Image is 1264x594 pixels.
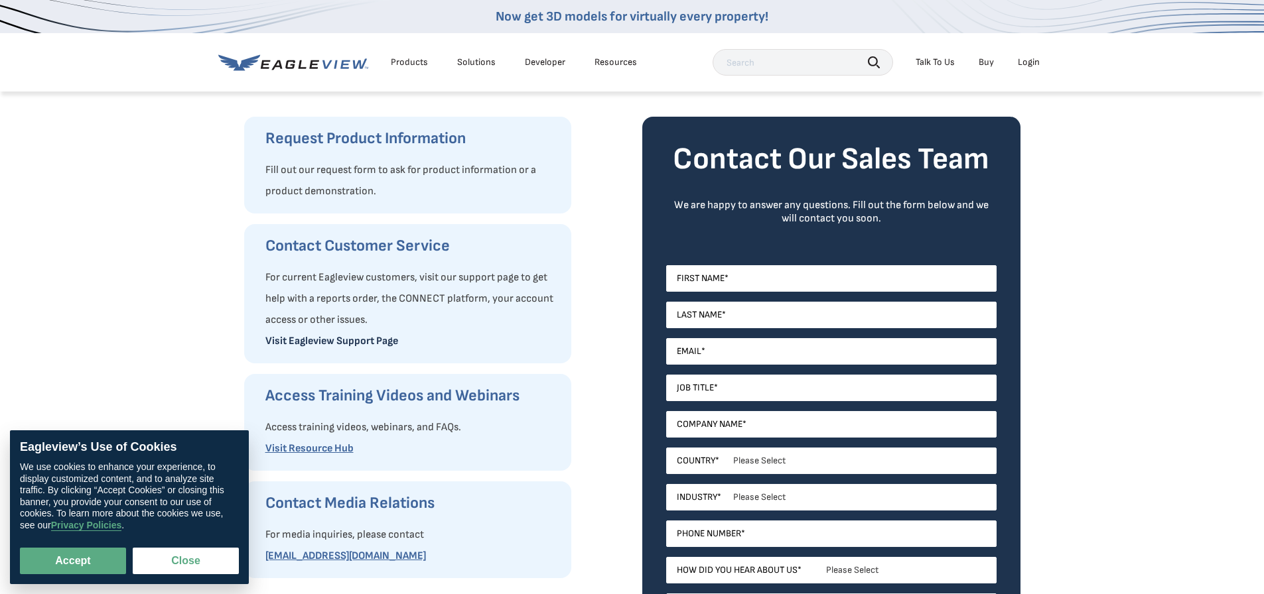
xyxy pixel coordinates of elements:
div: Products [391,56,428,68]
a: Buy [979,56,994,68]
a: Developer [525,56,565,68]
div: Eagleview’s Use of Cookies [20,440,239,455]
p: Access training videos, webinars, and FAQs. [265,417,558,438]
a: Visit Resource Hub [265,442,354,455]
button: Close [133,548,239,574]
strong: Contact Our Sales Team [673,141,989,178]
div: We are happy to answer any questions. Fill out the form below and we will contact you soon. [666,199,997,225]
a: Now get 3D models for virtually every property! [496,9,768,25]
h3: Request Product Information [265,128,558,149]
a: [EMAIL_ADDRESS][DOMAIN_NAME] [265,550,426,562]
p: For media inquiries, please contact [265,524,558,546]
div: We use cookies to enhance your experience, to display customized content, and to analyze site tra... [20,461,239,531]
div: Login [1018,56,1040,68]
h3: Contact Customer Service [265,235,558,257]
a: Visit Eagleview Support Page [265,335,398,347]
div: Resources [595,56,637,68]
div: Talk To Us [916,56,955,68]
button: Accept [20,548,126,574]
a: Privacy Policies [51,520,122,531]
input: Search [713,49,893,76]
div: Solutions [457,56,496,68]
p: Fill out our request form to ask for product information or a product demonstration. [265,160,558,202]
h3: Contact Media Relations [265,493,558,514]
p: For current Eagleview customers, visit our support page to get help with a reports order, the CON... [265,267,558,331]
h3: Access Training Videos and Webinars [265,385,558,406]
